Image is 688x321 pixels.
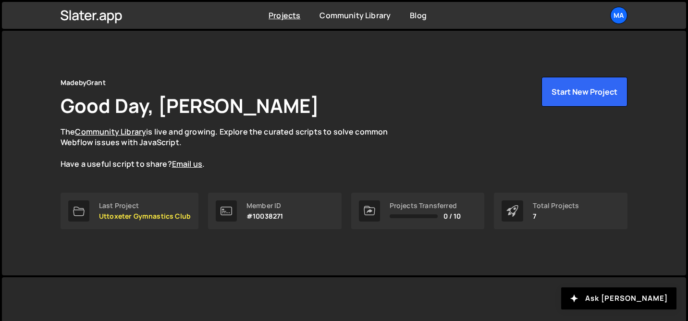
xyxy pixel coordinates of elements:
[61,77,106,88] div: MadebyGrant
[533,202,579,210] div: Total Projects
[172,159,202,169] a: Email us
[561,287,676,309] button: Ask [PERSON_NAME]
[61,92,319,119] h1: Good Day, [PERSON_NAME]
[246,212,283,220] p: #10038271
[533,212,579,220] p: 7
[99,212,191,220] p: Uttoxeter Gymnastics Club
[443,212,461,220] span: 0 / 10
[61,193,198,229] a: Last Project Uttoxeter Gymnastics Club
[610,7,627,24] a: Ma
[61,126,406,170] p: The is live and growing. Explore the curated scripts to solve common Webflow issues with JavaScri...
[319,10,391,21] a: Community Library
[541,77,627,107] button: Start New Project
[269,10,300,21] a: Projects
[75,126,146,137] a: Community Library
[410,10,427,21] a: Blog
[246,202,283,210] div: Member ID
[99,202,191,210] div: Last Project
[390,202,461,210] div: Projects Transferred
